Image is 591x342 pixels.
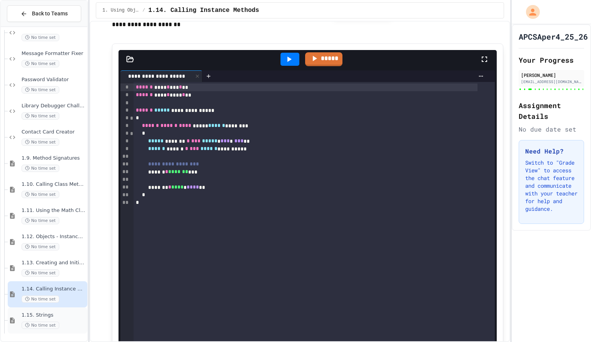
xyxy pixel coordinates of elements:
[22,322,59,329] span: No time set
[22,269,59,277] span: No time set
[22,286,86,292] span: 1.14. Calling Instance Methods
[142,7,145,13] span: /
[22,34,59,41] span: No time set
[22,295,59,303] span: No time set
[22,138,59,146] span: No time set
[22,207,86,214] span: 1.11. Using the Math Class
[521,72,582,78] div: [PERSON_NAME]
[22,217,59,224] span: No time set
[521,79,582,85] div: [EMAIL_ADDRESS][DOMAIN_NAME]
[102,7,139,13] span: 1. Using Objects and Methods
[519,31,588,42] h1: APCSAper4_25_26
[519,55,584,65] h2: Your Progress
[22,103,86,109] span: Library Debugger Challenge
[525,147,578,156] h3: Need Help?
[22,181,86,188] span: 1.10. Calling Class Methods
[22,112,59,120] span: No time set
[32,10,68,18] span: Back to Teams
[22,234,86,240] span: 1.12. Objects - Instances of Classes
[148,6,259,15] span: 1.14. Calling Instance Methods
[22,60,59,67] span: No time set
[22,165,59,172] span: No time set
[22,260,86,266] span: 1.13. Creating and Initializing Objects: Constructors
[22,77,86,83] span: Password Validator
[518,3,542,21] div: My Account
[7,5,81,22] button: Back to Teams
[22,191,59,198] span: No time set
[22,86,59,93] span: No time set
[519,100,584,122] h2: Assignment Details
[22,312,86,319] span: 1.15. Strings
[22,243,59,250] span: No time set
[525,159,578,213] p: Switch to "Grade View" to access the chat feature and communicate with your teacher for help and ...
[22,50,86,57] span: Message Formatter Fixer
[22,129,86,135] span: Contact Card Creator
[519,125,584,134] div: No due date set
[22,155,86,162] span: 1.9. Method Signatures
